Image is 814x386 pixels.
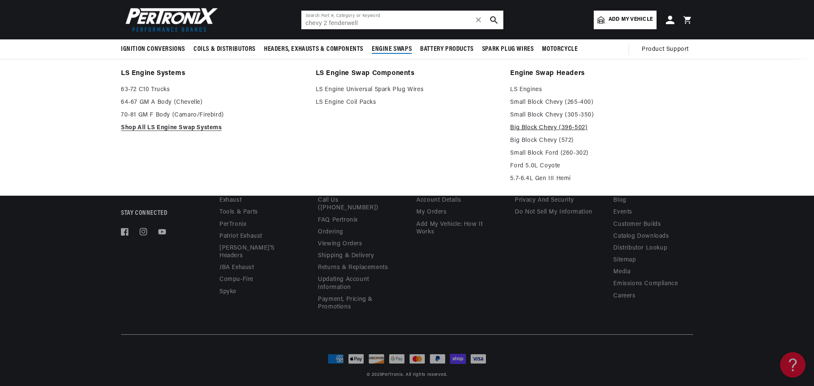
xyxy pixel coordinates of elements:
a: Catalog Downloads [613,230,669,242]
a: Distributor Lookup [613,242,667,254]
a: Privacy and Security [515,194,574,206]
summary: Spark Plug Wires [478,39,538,59]
span: Ignition Conversions [121,45,185,54]
a: Tools & Parts [219,206,258,218]
a: Do not sell my information [515,206,592,218]
a: LS Engine Universal Spark Plug Wires [316,85,499,95]
summary: Product Support [642,39,693,60]
a: PerTronix [219,219,246,230]
a: Ford 5.0L Coyote [510,161,693,171]
a: Account details [416,194,461,206]
a: Add my vehicle [594,11,657,29]
a: Spyke [219,286,236,298]
a: Shipping & Delivery [318,250,374,262]
span: Battery Products [420,45,474,54]
a: Sitemap [613,254,636,266]
span: Spark Plug Wires [482,45,534,54]
a: Exhaust [219,194,241,206]
a: Payment, Pricing & Promotions [318,294,397,313]
a: Call Us ([PHONE_NUMBER]) [318,194,391,214]
a: Updating Account Information [318,274,391,293]
a: Returns & Replacements [318,262,388,274]
span: Engine Swaps [372,45,412,54]
a: LS Engine Coil Packs [316,97,499,108]
summary: Coils & Distributors [189,39,260,59]
small: © 2025 . [367,372,404,377]
a: My orders [416,206,446,218]
a: LS Engines [510,85,693,95]
a: Emissions compliance [613,278,678,290]
img: Pertronix [121,5,219,34]
a: Big Block Chevy (396-502) [510,123,693,133]
a: 5.7-6.4L Gen III Hemi [510,174,693,184]
summary: Motorcycle [538,39,582,59]
a: 70-81 GM F Body (Camaro/Firebird) [121,110,304,120]
a: Compu-Fire [219,274,253,286]
a: Small Block Chevy (305-350) [510,110,693,120]
span: Motorcycle [542,45,578,54]
a: Add My Vehicle: How It Works [416,219,496,238]
a: Patriot Exhaust [219,230,262,242]
a: Small Block Chevy (265-400) [510,97,693,108]
a: Viewing Orders [318,238,362,250]
span: Coils & Distributors [194,45,255,54]
a: Small Block Ford (260-302) [510,148,693,158]
button: search button [485,11,503,29]
a: Shop All LS Engine Swap Systems [121,123,304,133]
a: LS Engine Swap Components [316,68,499,80]
a: 63-72 C10 Trucks [121,85,304,95]
a: LS Engine Systems [121,68,304,80]
span: Add my vehicle [609,16,653,24]
summary: Headers, Exhausts & Components [260,39,368,59]
a: Customer Builds [613,219,661,230]
span: Product Support [642,45,689,54]
a: Events [613,206,632,218]
a: 64-67 GM A Body (Chevelle) [121,97,304,108]
a: PerTronix [382,372,403,377]
input: Search Part #, Category or Keyword [301,11,503,29]
a: Media [613,266,630,278]
p: Stay Connected [121,209,192,218]
summary: Battery Products [416,39,478,59]
span: Headers, Exhausts & Components [264,45,363,54]
summary: Ignition Conversions [121,39,189,59]
a: Big Block Chevy (572) [510,136,693,146]
a: FAQ Pertronix [318,214,358,226]
a: Ordering [318,226,343,238]
small: All rights reserved. [406,372,447,377]
a: JBA Exhaust [219,262,254,274]
summary: Engine Swaps [368,39,416,59]
a: Engine Swap Headers [510,68,693,80]
a: Blog [613,194,626,206]
a: Careers [613,290,635,302]
a: [PERSON_NAME]'s Headers [219,242,292,262]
